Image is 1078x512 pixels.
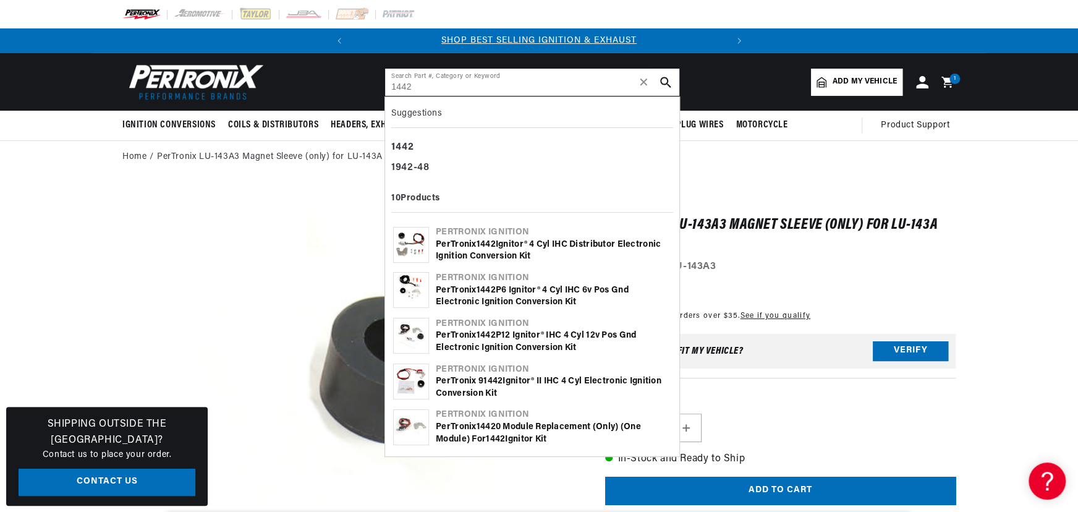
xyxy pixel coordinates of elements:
div: PerTronix 0 Module replacement (only) (one module) for Ignitor Kit [436,421,671,445]
div: Announcement [352,34,727,48]
h1: PerTronix LU-143A3 Magnet Sleeve (only) for LU-143A Ignitor Kit [605,219,956,244]
strong: LU-143A3 [669,262,716,271]
div: Pertronix Ignition [436,409,671,421]
span: Motorcycle [736,119,787,132]
a: SHOP BEST SELLING IGNITION & EXHAUST [441,36,637,45]
div: Pertronix Ignition [436,272,671,284]
span: Ignition Conversions [122,119,216,132]
div: PerTronix P12 Ignitor® IHC 4 cyl 12v Pos Gnd Electronic Ignition Conversion Kit [436,330,671,354]
div: PerTronix 9 Ignitor® II IHC 4 cyl Electronic Ignition Conversion Kit [436,375,671,399]
b: 1442 [477,422,496,432]
span: Product Support [881,119,949,132]
span: Spark Plug Wires [648,119,724,132]
a: PerTronix LU-143A3 Magnet Sleeve (only) for LU-143A Ignitor Kit [157,150,427,164]
p: In-Stock and Ready to Ship [605,451,956,467]
img: PerTronix 14420 Module replacement (only) (one module) for 1442 Ignitor Kit [394,410,428,445]
div: Suggestions [391,103,673,128]
h3: Shipping Outside the [GEOGRAPHIC_DATA]? [19,417,195,448]
b: 1442 [477,240,496,249]
slideshow-component: Translation missing: en.sections.announcements.announcement_bar [91,28,987,53]
img: Pertronix [122,61,265,103]
img: PerTronix 91442 Ignitor® II IHC 4 cyl Electronic Ignition Conversion Kit [394,364,428,399]
button: Translation missing: en.sections.announcements.previous_announcement [327,28,352,53]
label: QTY [605,399,956,410]
button: Translation missing: en.sections.announcements.next_announcement [727,28,752,53]
span: Headers, Exhausts & Components [331,119,475,132]
button: Verify [873,341,948,361]
span: 1 [954,74,956,84]
div: Pertronix Ignition [436,226,671,239]
input: Search Part #, Category or Keyword [385,69,679,96]
summary: Headers, Exhausts & Components [325,111,482,140]
a: Add my vehicle [811,69,902,96]
summary: Spark Plug Wires [642,111,730,140]
span: Coils & Distributors [228,119,318,132]
div: 1 of 2 [352,34,727,48]
p: Contact us to place your order. [19,448,195,462]
div: 1942-48 [391,158,673,179]
a: Home [122,150,146,164]
span: Add my vehicle [833,76,897,88]
div: Part Number: [605,259,956,275]
div: Pertronix Ignition [436,364,671,376]
div: PerTronix Ignitor® 4 cyl IHC Distributor Electronic Ignition Conversion Kit [436,239,671,263]
summary: Motorcycle [729,111,794,140]
img: PerTronix 1442P12 Ignitor® IHC 4 cyl 12v Pos Gnd Electronic Ignition Conversion Kit [394,318,428,353]
div: Pertronix Ignition [436,318,671,330]
b: 1442 [483,377,503,386]
b: 1442 [486,435,505,444]
a: See if you qualify - Learn more about Affirm Financing (opens in modal) [741,312,810,320]
button: Add to cart [605,477,956,505]
img: PerTronix 1442 Ignitor® 4 cyl IHC Distributor Electronic Ignition Conversion Kit [394,228,428,262]
b: 1442 [477,286,496,295]
img: PerTronix 1442P6 Ignitor® 4 cyl IHC 6v Pos Gnd Electronic Ignition Conversion Kit [394,273,428,307]
button: search button [652,69,679,96]
summary: Coils & Distributors [222,111,325,140]
b: 1442 [477,331,496,340]
summary: Product Support [881,111,956,140]
div: PerTronix P6 Ignitor® 4 cyl IHC 6v Pos Gnd Electronic Ignition Conversion Kit [436,284,671,309]
p: Pay with on orders over $35. [605,310,810,322]
nav: breadcrumbs [122,150,956,164]
b: 10 Products [391,194,440,203]
b: 1442 [391,142,414,152]
summary: Ignition Conversions [122,111,222,140]
a: Contact Us [19,469,195,497]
